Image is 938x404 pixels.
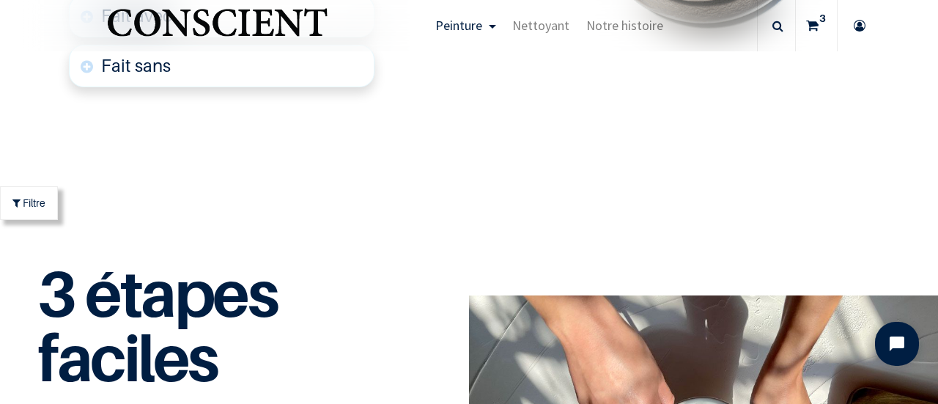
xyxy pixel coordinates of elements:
span: 3 étapes faciles [37,254,277,396]
iframe: Tidio Chat [863,309,931,378]
span: Filtre [23,195,45,210]
font: Fait sans [101,55,171,76]
span: Nettoyant [512,17,569,34]
sup: 3 [816,11,830,26]
span: Peinture [435,17,482,34]
span: Notre histoire [586,17,663,34]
